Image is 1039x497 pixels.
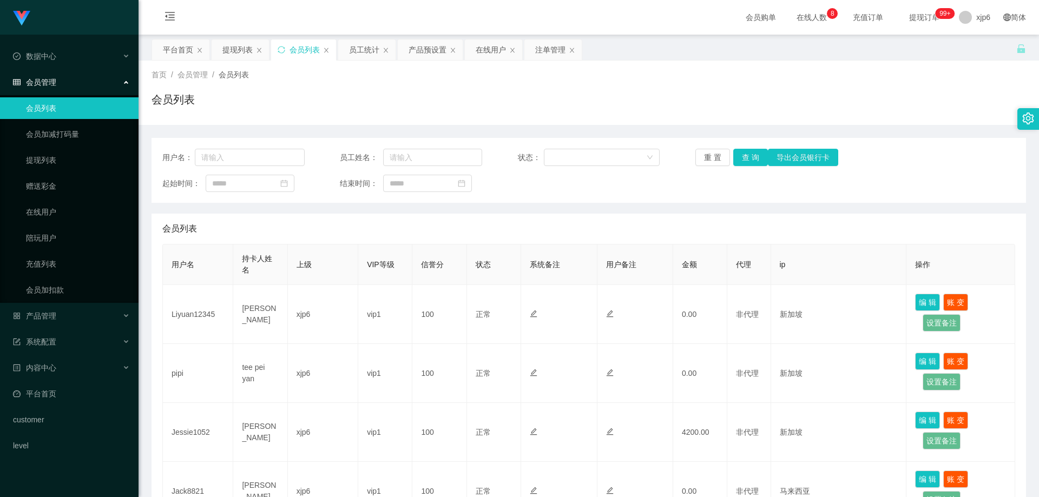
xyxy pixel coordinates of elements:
div: 产品预设置 [409,39,446,60]
td: [PERSON_NAME] [233,403,287,462]
i: 图标: menu-fold [152,1,188,35]
button: 设置备注 [923,373,961,390]
i: 图标: table [13,78,21,86]
sup: 239 [935,8,955,19]
i: 图标: edit [530,310,537,317]
i: 图标: edit [606,369,614,376]
span: 会员管理 [177,70,208,79]
span: 用户名 [172,260,194,269]
a: level [13,435,130,456]
span: 数据中心 [13,52,56,61]
span: 会员列表 [219,70,249,79]
i: 图标: global [1003,14,1011,21]
i: 图标: edit [530,428,537,435]
i: 图标: check-circle-o [13,52,21,60]
span: 正常 [476,369,491,377]
i: 图标: unlock [1016,44,1026,54]
span: 结束时间： [340,178,383,189]
span: 在线人数 [791,14,832,21]
input: 请输入 [195,149,305,166]
i: 图标: form [13,338,21,346]
span: 会员列表 [162,222,197,235]
span: 状态 [476,260,491,269]
span: 持卡人姓名 [242,254,272,274]
td: xjp6 [288,403,358,462]
i: 图标: edit [606,487,614,494]
span: / [212,70,214,79]
span: 用户备注 [606,260,636,269]
a: customer [13,409,130,430]
div: 注单管理 [535,39,565,60]
a: 会员加减打码量 [26,123,130,145]
td: vip1 [358,285,412,344]
span: 起始时间： [162,178,206,189]
i: 图标: appstore-o [13,312,21,320]
input: 请输入 [383,149,482,166]
i: 图标: close [323,47,330,54]
td: vip1 [358,344,412,403]
a: 赠送彩金 [26,175,130,197]
i: 图标: profile [13,364,21,372]
button: 设置备注 [923,314,961,332]
i: 图标: sync [278,46,285,54]
span: 用户名： [162,152,195,163]
span: 系统配置 [13,337,56,346]
span: 信誉分 [421,260,444,269]
span: 内容中心 [13,363,56,372]
i: 图标: close [450,47,456,54]
span: 正常 [476,487,491,495]
i: 图标: close [256,47,262,54]
span: VIP等级 [367,260,394,269]
button: 编 辑 [915,353,940,370]
td: 100 [412,344,466,403]
span: 会员管理 [13,78,56,87]
button: 编 辑 [915,412,940,429]
td: pipi [163,344,233,403]
i: 图标: close [383,47,389,54]
td: [PERSON_NAME] [233,285,287,344]
span: 状态： [518,152,544,163]
span: / [171,70,173,79]
td: xjp6 [288,344,358,403]
span: 代理 [736,260,751,269]
h1: 会员列表 [152,91,195,108]
td: 新加坡 [771,344,907,403]
i: 图标: calendar [458,180,465,187]
span: 正常 [476,310,491,319]
td: 100 [412,403,466,462]
span: 金额 [682,260,697,269]
i: 图标: edit [606,310,614,317]
td: 4200.00 [673,403,727,462]
span: 非代理 [736,310,759,319]
button: 账 变 [943,294,968,311]
span: 提现订单 [904,14,945,21]
a: 会员列表 [26,97,130,119]
span: 员工姓名： [340,152,383,163]
span: 非代理 [736,487,759,495]
span: 正常 [476,428,491,436]
a: 图标: dashboard平台首页 [13,383,130,405]
img: logo.9652507e.png [13,11,30,26]
a: 充值列表 [26,253,130,275]
span: 系统备注 [530,260,560,269]
button: 导出会员银行卡 [768,149,838,166]
sup: 8 [827,8,838,19]
td: Liyuan12345 [163,285,233,344]
a: 会员加扣款 [26,279,130,301]
span: 上级 [297,260,312,269]
i: 图标: edit [530,369,537,376]
div: 平台首页 [163,39,193,60]
button: 编 辑 [915,471,940,488]
div: 会员列表 [290,39,320,60]
span: 产品管理 [13,312,56,320]
a: 提现列表 [26,149,130,171]
p: 8 [831,8,834,19]
td: xjp6 [288,285,358,344]
td: 100 [412,285,466,344]
i: 图标: close [196,47,203,54]
span: 充值订单 [847,14,889,21]
button: 重 置 [695,149,730,166]
button: 查 询 [733,149,768,166]
td: tee pei yan [233,344,287,403]
span: 首页 [152,70,167,79]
